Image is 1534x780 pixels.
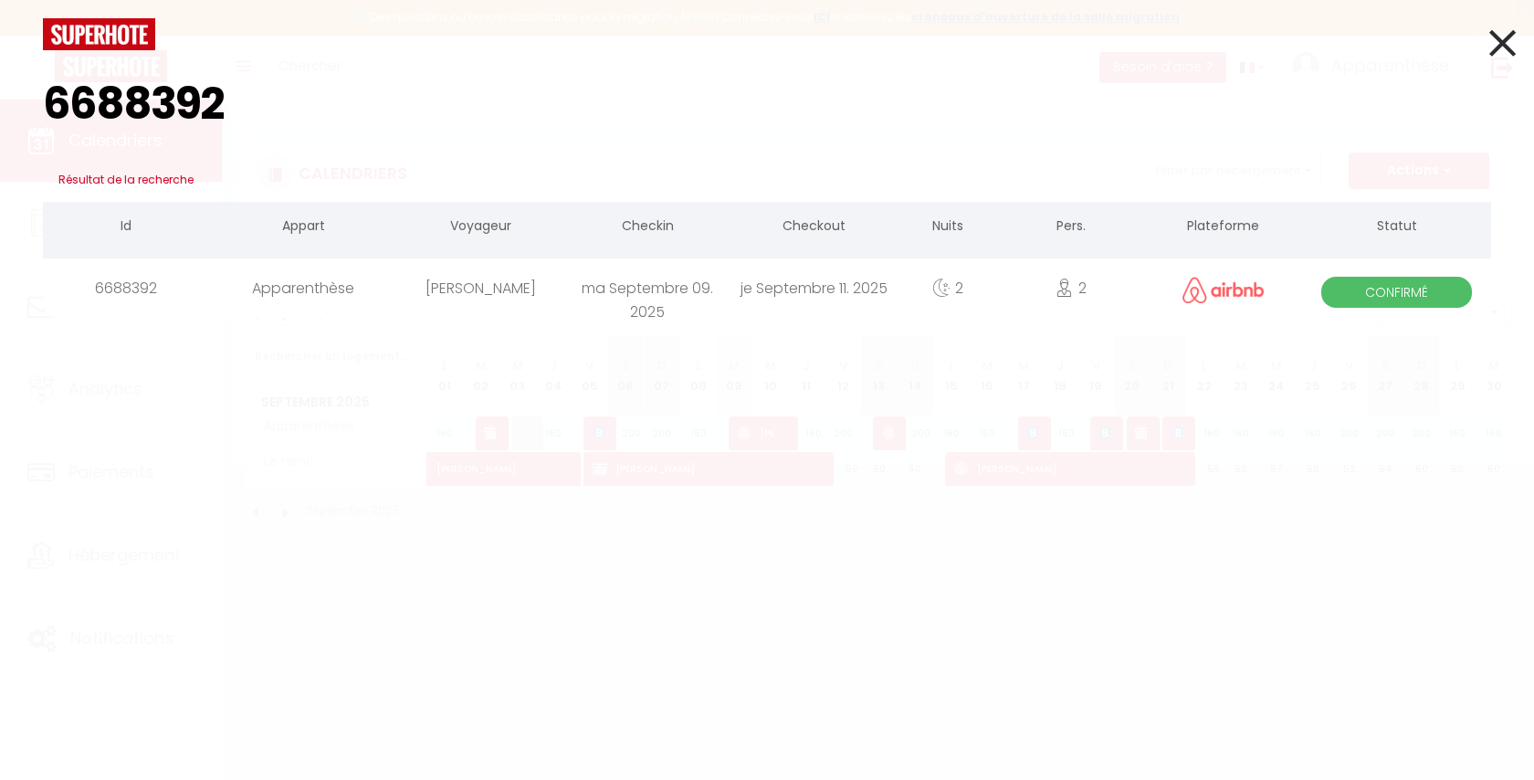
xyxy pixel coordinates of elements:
div: Apparenthèse [209,258,397,318]
th: Nuits [898,202,999,254]
th: Checkin [564,202,730,254]
div: ma Septembre 09. 2025 [564,258,730,318]
span: Confirmé [1321,277,1472,308]
button: Ouvrir le widget de chat LiveChat [15,7,69,62]
div: 2 [898,258,999,318]
div: je Septembre 11. 2025 [730,258,897,318]
div: 6688392 [43,258,209,318]
th: Statut [1303,202,1491,254]
th: Id [43,202,209,254]
div: 2 [999,258,1144,318]
div: [PERSON_NAME] [398,258,564,318]
input: Tapez pour rechercher... [43,50,1491,158]
th: Pers. [999,202,1144,254]
img: logo [43,18,155,50]
img: airbnb2.png [1182,277,1265,303]
th: Plateforme [1143,202,1302,254]
th: Checkout [730,202,897,254]
th: Appart [209,202,397,254]
th: Voyageur [398,202,564,254]
h3: Résultat de la recherche [43,158,1491,202]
